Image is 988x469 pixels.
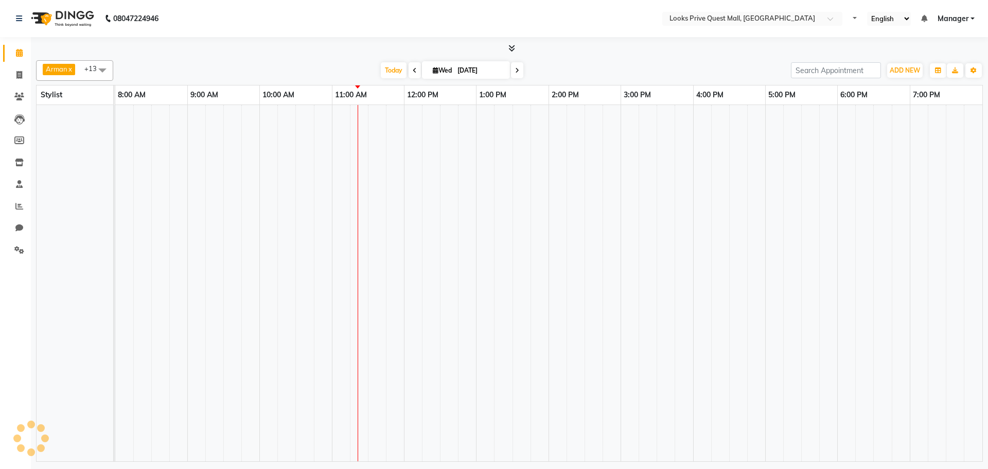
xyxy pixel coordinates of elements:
a: 10:00 AM [260,88,297,102]
input: 2025-09-03 [454,63,506,78]
img: logo [26,4,97,33]
span: ADD NEW [890,66,920,74]
a: 6:00 PM [838,88,870,102]
span: Arman [46,65,67,73]
input: Search Appointment [791,62,881,78]
a: 4:00 PM [694,88,726,102]
button: ADD NEW [887,63,923,78]
a: 1:00 PM [477,88,509,102]
a: 7:00 PM [910,88,943,102]
a: 3:00 PM [621,88,654,102]
span: Stylist [41,90,62,99]
a: 9:00 AM [188,88,221,102]
span: Manager [938,13,968,24]
span: +13 [84,64,104,73]
a: x [67,65,72,73]
span: Today [381,62,407,78]
a: 8:00 AM [115,88,148,102]
a: 2:00 PM [549,88,581,102]
b: 08047224946 [113,4,158,33]
a: 11:00 AM [332,88,369,102]
span: Wed [430,66,454,74]
a: 12:00 PM [404,88,441,102]
a: 5:00 PM [766,88,798,102]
